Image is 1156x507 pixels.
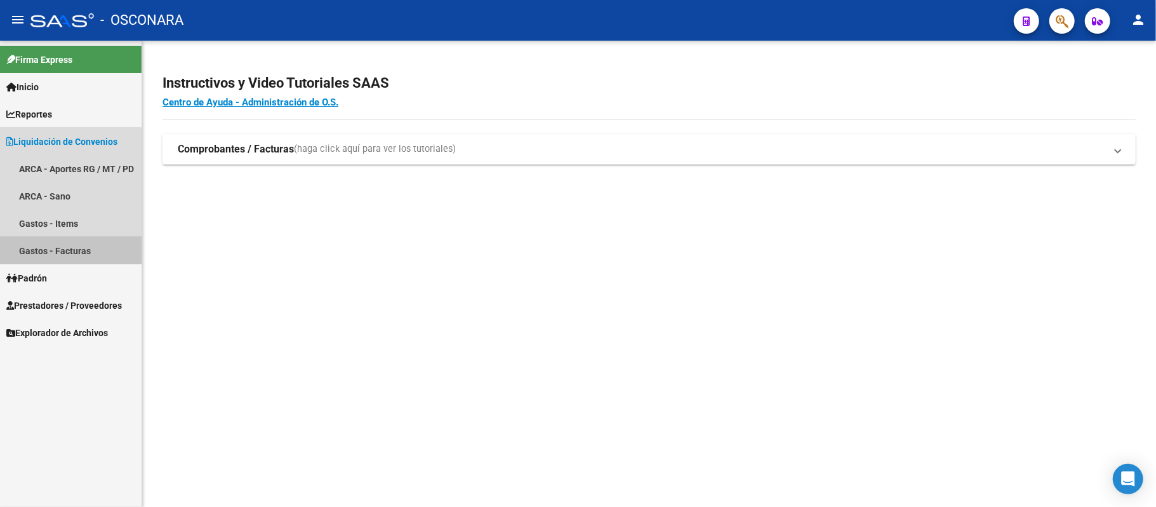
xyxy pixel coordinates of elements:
div: Open Intercom Messenger [1113,464,1143,494]
span: Padrón [6,271,47,285]
mat-expansion-panel-header: Comprobantes / Facturas(haga click aquí para ver los tutoriales) [163,134,1136,165]
span: - OSCONARA [100,6,183,34]
span: Explorador de Archivos [6,326,108,340]
span: (haga click aquí para ver los tutoriales) [294,142,456,156]
span: Reportes [6,107,52,121]
span: Prestadores / Proveedores [6,299,122,313]
span: Liquidación de Convenios [6,135,117,149]
h2: Instructivos y Video Tutoriales SAAS [163,71,1136,95]
span: Firma Express [6,53,72,67]
strong: Comprobantes / Facturas [178,142,294,156]
span: Inicio [6,80,39,94]
mat-icon: person [1131,12,1146,27]
mat-icon: menu [10,12,25,27]
a: Centro de Ayuda - Administración de O.S. [163,97,338,108]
